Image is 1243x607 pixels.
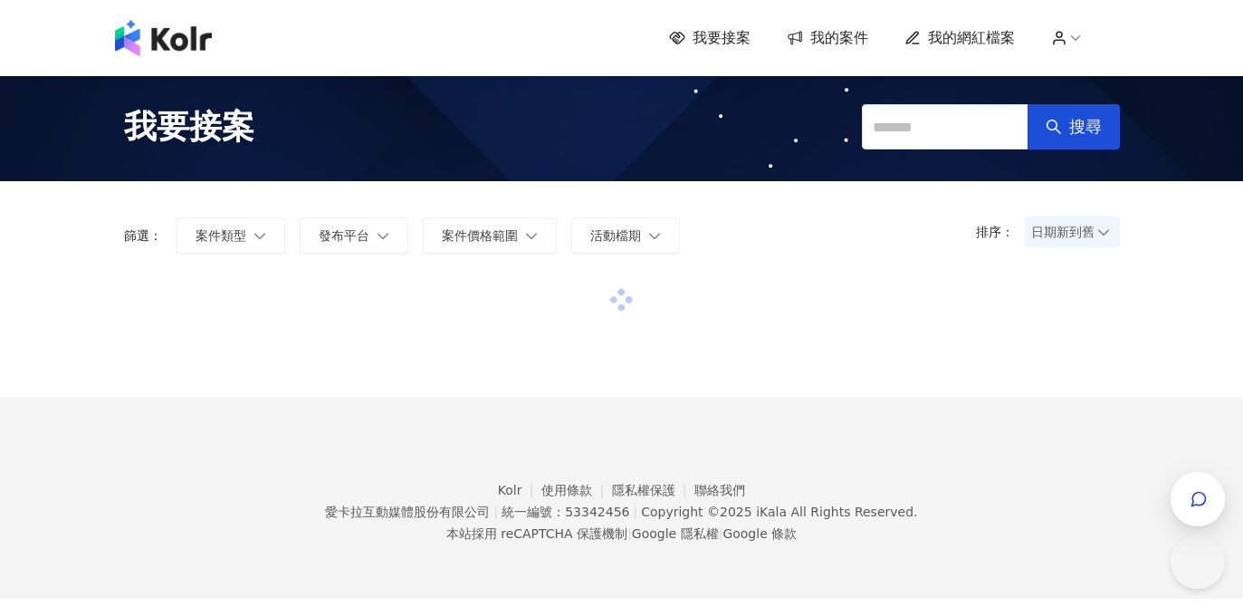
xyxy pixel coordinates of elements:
a: Google 隱私權 [632,526,719,541]
span: 案件價格範圍 [442,228,518,243]
span: 案件類型 [196,228,246,243]
iframe: Help Scout Beacon - Open [1171,535,1225,589]
div: 愛卡拉互動媒體股份有限公司 [325,505,490,519]
a: 我的案件 [787,28,868,48]
button: 活動檔期 [571,217,680,254]
span: | [633,505,637,519]
span: 發布平台 [319,228,369,243]
a: 我要接案 [669,28,751,48]
button: 案件類型 [177,217,285,254]
span: 搜尋 [1069,117,1102,137]
span: 日期新到舊 [1031,218,1114,246]
a: 使用條款 [541,483,612,497]
a: 隱私權保護 [612,483,695,497]
a: 聯絡我們 [694,483,745,497]
img: logo [115,20,212,56]
span: 活動檔期 [590,228,641,243]
span: 我的案件 [810,28,868,48]
a: Google 條款 [722,526,797,541]
a: iKala [756,505,787,519]
span: 我要接案 [693,28,751,48]
div: Copyright © 2025 All Rights Reserved. [641,505,917,519]
button: 案件價格範圍 [423,217,557,254]
button: 搜尋 [1028,104,1120,149]
button: 發布平台 [300,217,408,254]
span: 本站採用 reCAPTCHA 保護機制 [446,523,797,544]
span: 我要接案 [124,104,254,149]
p: 篩選： [124,228,162,243]
span: | [493,505,498,519]
a: Kolr [498,483,541,497]
p: 排序： [976,225,1025,239]
span: | [719,526,723,541]
span: | [627,526,632,541]
span: 我的網紅檔案 [928,28,1015,48]
span: search [1046,119,1062,135]
a: 我的網紅檔案 [904,28,1015,48]
div: 統一編號：53342456 [502,505,629,519]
